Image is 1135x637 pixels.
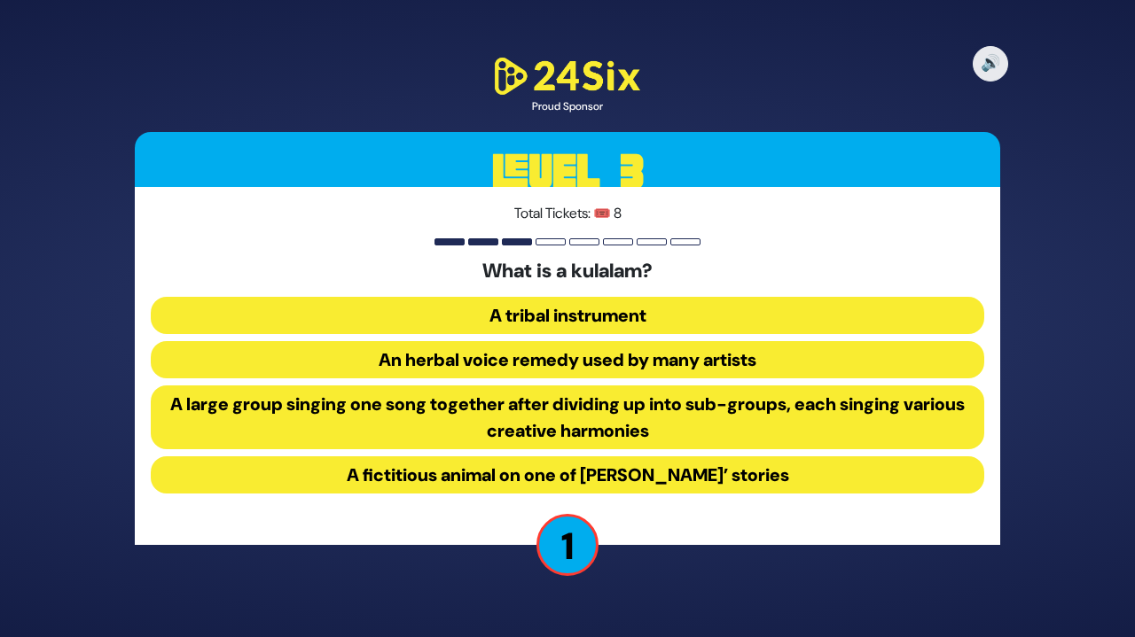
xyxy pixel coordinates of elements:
img: 24Six [488,54,647,99]
p: 1 [536,514,599,576]
h3: Level 3 [135,132,1000,212]
button: A tribal instrument [151,297,984,334]
button: An herbal voice remedy used by many artists [151,341,984,378]
button: A fictitious animal on one of [PERSON_NAME]’ stories [151,456,984,493]
button: A large group singing one song together after dividing up into sub-groups, each singing various c... [151,385,984,449]
button: 🔊 [973,46,1008,82]
div: Proud Sponsor [488,98,647,114]
p: Total Tickets: 🎟️ 8 [151,203,984,224]
h5: What is a kulalam? [151,260,984,283]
